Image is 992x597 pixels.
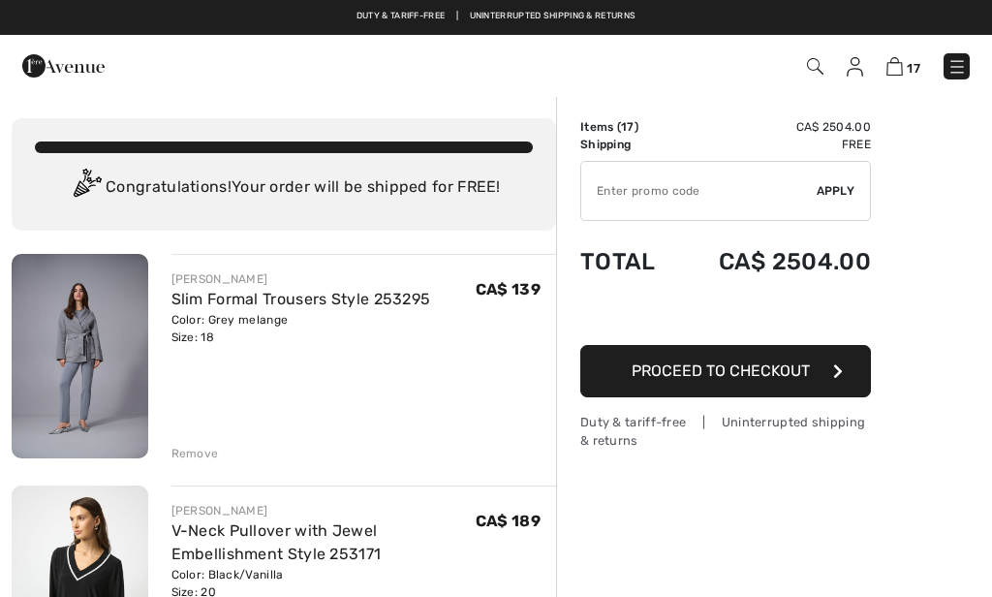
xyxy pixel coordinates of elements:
img: Slim Formal Trousers Style 253295 [12,254,148,458]
div: Remove [171,445,219,462]
span: Proceed to Checkout [632,361,810,380]
img: Search [807,58,823,75]
a: 1ère Avenue [22,55,105,74]
button: Proceed to Checkout [580,345,871,397]
iframe: PayPal-paypal [580,295,871,338]
a: 17 [886,54,920,78]
td: Total [580,229,676,295]
td: Free [676,136,871,153]
span: CA$ 139 [476,280,541,298]
span: 17 [621,120,635,134]
input: Promo code [581,162,817,220]
a: Slim Formal Trousers Style 253295 [171,290,431,308]
td: CA$ 2504.00 [676,118,871,136]
td: CA$ 2504.00 [676,229,871,295]
a: V-Neck Pullover with Jewel Embellishment Style 253171 [171,521,382,563]
div: Color: Grey melange Size: 18 [171,311,431,346]
span: Apply [817,182,855,200]
div: Duty & tariff-free | Uninterrupted shipping & returns [580,413,871,450]
img: Menu [947,57,967,77]
div: Congratulations! Your order will be shipped for FREE! [35,169,533,207]
div: [PERSON_NAME] [171,502,476,519]
span: CA$ 189 [476,512,541,530]
img: Congratulation2.svg [67,169,106,207]
div: [PERSON_NAME] [171,270,431,288]
span: 17 [907,61,920,76]
img: Shopping Bag [886,57,903,76]
td: Items ( ) [580,118,676,136]
img: My Info [847,57,863,77]
td: Shipping [580,136,676,153]
img: 1ère Avenue [22,47,105,85]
